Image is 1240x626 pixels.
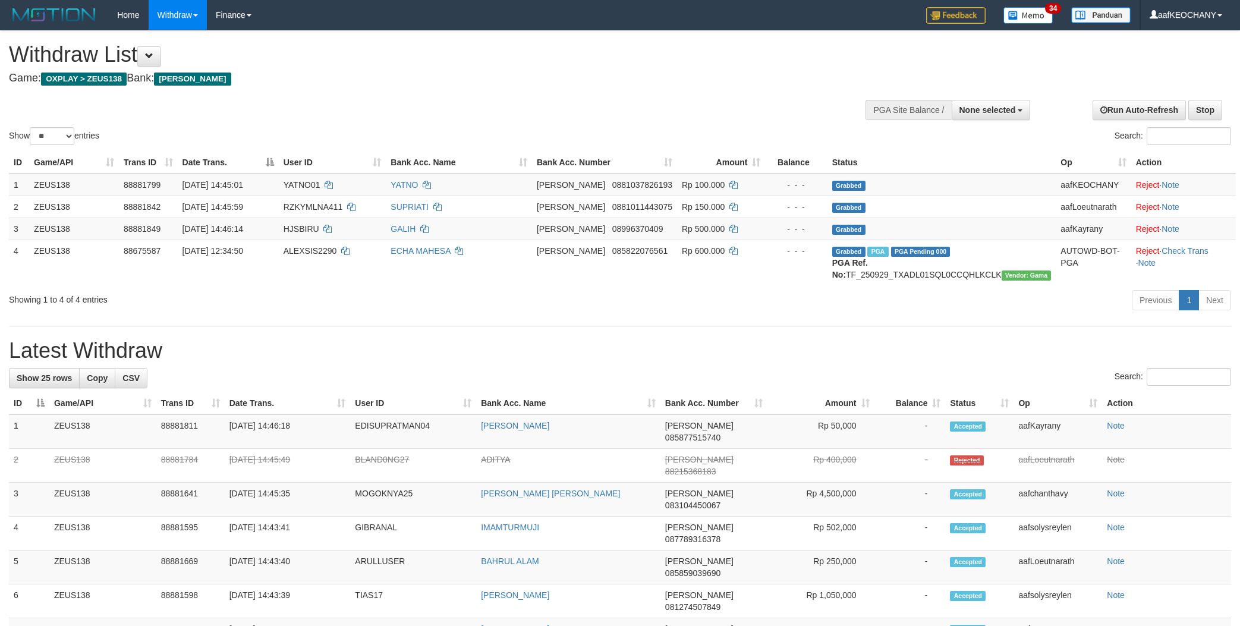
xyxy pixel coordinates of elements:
[537,246,605,256] span: [PERSON_NAME]
[350,483,476,517] td: MOGOKNYA25
[1138,258,1156,268] a: Note
[765,152,827,174] th: Balance
[665,568,720,578] span: Copy 085859039690 to clipboard
[665,501,720,510] span: Copy 083104450067 to clipboard
[945,392,1014,414] th: Status: activate to sort column ascending
[612,180,672,190] span: Copy 0881037826193 to clipboard
[1162,224,1179,234] a: Note
[481,556,539,566] a: BAHRUL ALAM
[767,517,874,550] td: Rp 502,000
[9,174,29,196] td: 1
[481,489,620,498] a: [PERSON_NAME] [PERSON_NAME]
[665,523,734,532] span: [PERSON_NAME]
[182,202,243,212] span: [DATE] 14:45:59
[660,392,767,414] th: Bank Acc. Number: activate to sort column ascending
[9,127,99,145] label: Show entries
[124,246,160,256] span: 88675587
[874,414,946,449] td: -
[612,224,663,234] span: Copy 08996370409 to clipboard
[1056,240,1131,285] td: AUTOWD-BOT-PGA
[29,174,119,196] td: ZEUS138
[124,180,160,190] span: 88881799
[29,240,119,285] td: ZEUS138
[119,152,178,174] th: Trans ID: activate to sort column ascending
[156,584,225,618] td: 88881598
[950,591,986,601] span: Accepted
[182,246,243,256] span: [DATE] 12:34:50
[1071,7,1131,23] img: panduan.png
[124,224,160,234] span: 88881849
[950,523,986,533] span: Accepted
[225,392,351,414] th: Date Trans.: activate to sort column ascending
[770,201,822,213] div: - - -
[1136,202,1160,212] a: Reject
[122,373,140,383] span: CSV
[476,392,660,414] th: Bank Acc. Name: activate to sort column ascending
[1102,392,1231,414] th: Action
[9,368,80,388] a: Show 25 rows
[124,202,160,212] span: 88881842
[832,225,866,235] span: Grabbed
[665,467,716,476] span: Copy 88215368183 to clipboard
[770,245,822,257] div: - - -
[225,414,351,449] td: [DATE] 14:46:18
[284,202,343,212] span: RZKYMLNA411
[391,202,429,212] a: SUPRIATI
[832,203,866,213] span: Grabbed
[537,224,605,234] span: [PERSON_NAME]
[612,246,668,256] span: Copy 085822076561 to clipboard
[682,202,725,212] span: Rp 150.000
[350,449,476,483] td: BLAND0NG27
[178,152,279,174] th: Date Trans.: activate to sort column descending
[950,557,986,567] span: Accepted
[391,246,450,256] a: ECHA MAHESA
[1131,218,1236,240] td: ·
[49,483,156,517] td: ZEUS138
[682,224,725,234] span: Rp 500.000
[1198,290,1231,310] a: Next
[1107,590,1125,600] a: Note
[9,196,29,218] td: 2
[9,584,49,618] td: 6
[926,7,986,24] img: Feedback.jpg
[156,392,225,414] th: Trans ID: activate to sort column ascending
[350,517,476,550] td: GIBRANAL
[959,105,1016,115] span: None selected
[9,73,815,84] h4: Game: Bank:
[391,224,416,234] a: GALIH
[770,223,822,235] div: - - -
[481,523,539,532] a: IMAMTURMUJI
[9,550,49,584] td: 5
[1056,196,1131,218] td: aafLoeutnarath
[874,483,946,517] td: -
[49,449,156,483] td: ZEUS138
[1045,3,1061,14] span: 34
[156,550,225,584] td: 88881669
[284,246,337,256] span: ALEXSIS2290
[1107,455,1125,464] a: Note
[677,152,765,174] th: Amount: activate to sort column ascending
[49,584,156,618] td: ZEUS138
[1014,517,1102,550] td: aafsolysreylen
[665,590,734,600] span: [PERSON_NAME]
[87,373,108,383] span: Copy
[156,483,225,517] td: 88881641
[1162,202,1179,212] a: Note
[49,392,156,414] th: Game/API: activate to sort column ascending
[182,180,243,190] span: [DATE] 14:45:01
[156,449,225,483] td: 88881784
[832,181,866,191] span: Grabbed
[1131,152,1236,174] th: Action
[827,152,1056,174] th: Status
[9,240,29,285] td: 4
[874,550,946,584] td: -
[1107,421,1125,430] a: Note
[532,152,677,174] th: Bank Acc. Number: activate to sort column ascending
[481,455,511,464] a: ADITYA
[1014,550,1102,584] td: aafLoeutnarath
[665,489,734,498] span: [PERSON_NAME]
[1147,127,1231,145] input: Search:
[1147,368,1231,386] input: Search:
[665,534,720,544] span: Copy 087789316378 to clipboard
[832,247,866,257] span: Grabbed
